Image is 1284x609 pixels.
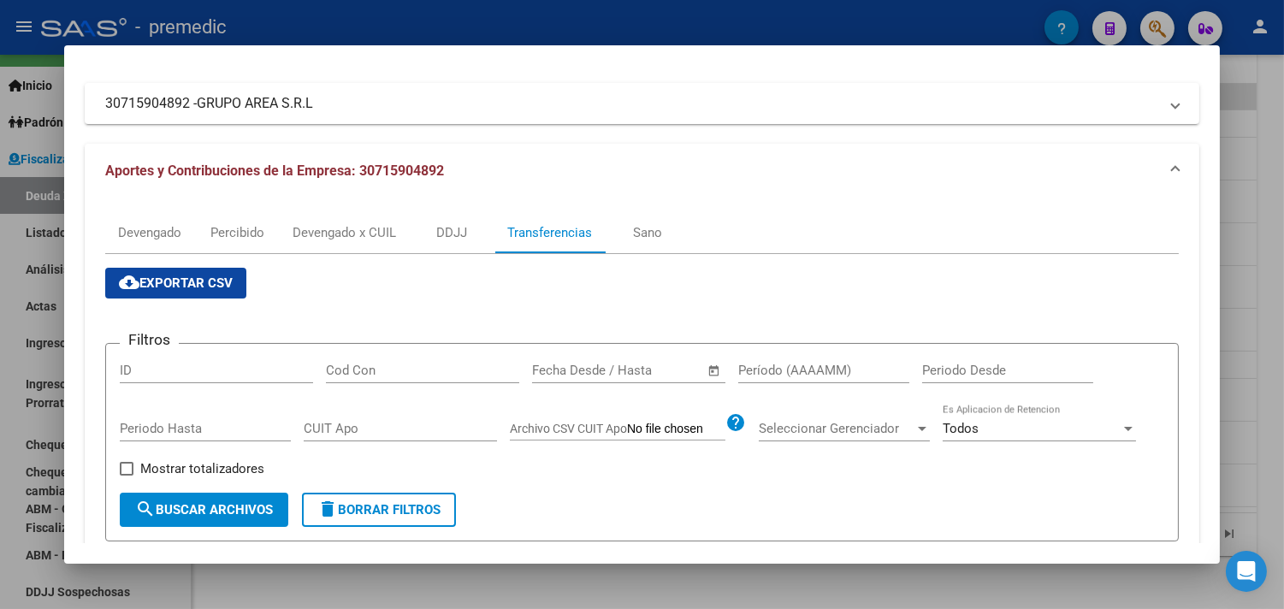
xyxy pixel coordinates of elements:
[105,93,1158,114] mat-panel-title: 30715904892 -
[532,363,601,378] input: Fecha inicio
[135,499,156,519] mat-icon: search
[119,275,233,291] span: Exportar CSV
[293,223,396,242] div: Devengado x CUIL
[120,330,179,349] h3: Filtros
[302,493,456,527] button: Borrar Filtros
[135,502,273,517] span: Buscar Archivos
[627,422,725,437] input: Archivo CSV CUIT Apo
[617,363,700,378] input: Fecha fin
[105,163,444,179] span: Aportes y Contribuciones de la Empresa: 30715904892
[119,272,139,293] mat-icon: cloud_download
[85,144,1199,198] mat-expansion-panel-header: Aportes y Contribuciones de la Empresa: 30715904892
[705,361,725,381] button: Open calendar
[120,493,288,527] button: Buscar Archivos
[507,223,592,242] div: Transferencias
[197,93,313,114] span: GRUPO AREA S.R.L
[725,412,746,433] mat-icon: help
[436,223,467,242] div: DDJJ
[140,458,264,479] span: Mostrar totalizadores
[317,499,338,519] mat-icon: delete
[633,223,662,242] div: Sano
[85,83,1199,124] mat-expansion-panel-header: 30715904892 -GRUPO AREA S.R.L
[510,422,627,435] span: Archivo CSV CUIT Apo
[210,223,264,242] div: Percibido
[105,268,246,299] button: Exportar CSV
[759,421,914,436] span: Seleccionar Gerenciador
[317,502,441,517] span: Borrar Filtros
[943,421,979,436] span: Todos
[118,223,181,242] div: Devengado
[1226,551,1267,592] div: Open Intercom Messenger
